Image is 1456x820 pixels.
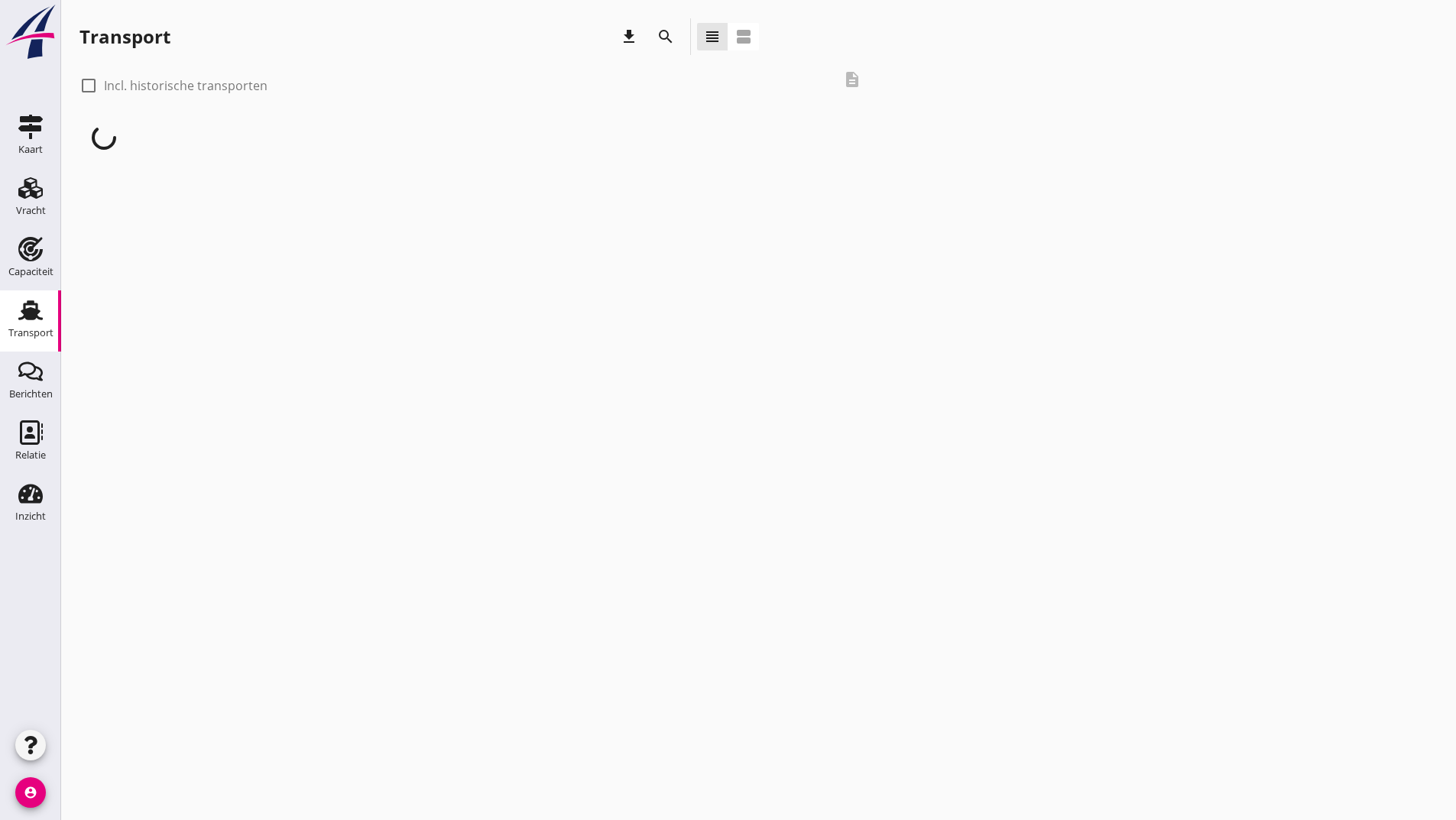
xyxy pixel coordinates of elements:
div: Vracht [16,206,46,216]
i: view_agenda [734,28,753,46]
label: Incl. historische transporten [104,78,268,93]
i: view_headline [703,28,722,46]
div: Relatie [15,450,46,460]
div: Inzicht [15,511,46,521]
img: logo-small.a267ee39.svg [3,4,58,60]
i: account_circle [15,777,46,808]
i: search [657,28,675,46]
div: Transport [8,328,54,338]
div: Capaciteit [8,267,54,277]
i: download [620,28,638,46]
div: Berichten [9,389,53,399]
div: Kaart [18,144,43,154]
div: Transport [79,24,170,49]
